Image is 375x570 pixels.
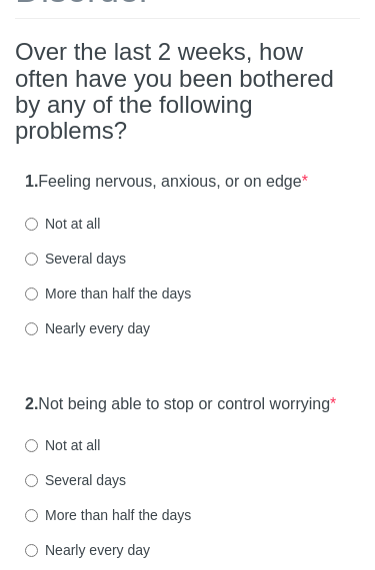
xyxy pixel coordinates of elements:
label: Not at all [25,215,100,235]
label: Nearly every day [25,541,150,561]
input: Several days [25,475,38,488]
label: Several days [25,250,126,270]
label: More than half the days [25,285,191,304]
label: Not being able to stop or control worrying [25,394,336,417]
input: More than half the days [25,288,38,301]
strong: 2. [25,396,38,413]
label: More than half the days [25,506,191,526]
input: Nearly every day [25,323,38,336]
strong: 1. [25,174,38,191]
input: Several days [25,254,38,267]
input: Nearly every day [25,545,38,558]
label: Feeling nervous, anxious, or on edge [25,172,308,195]
input: Not at all [25,440,38,453]
input: Not at all [25,219,38,232]
label: Several days [25,471,126,491]
label: Nearly every day [25,319,150,339]
h2: Over the last 2 weeks, how often have you been bothered by any of the following problems? [15,40,360,146]
label: Not at all [25,436,100,456]
input: More than half the days [25,510,38,523]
